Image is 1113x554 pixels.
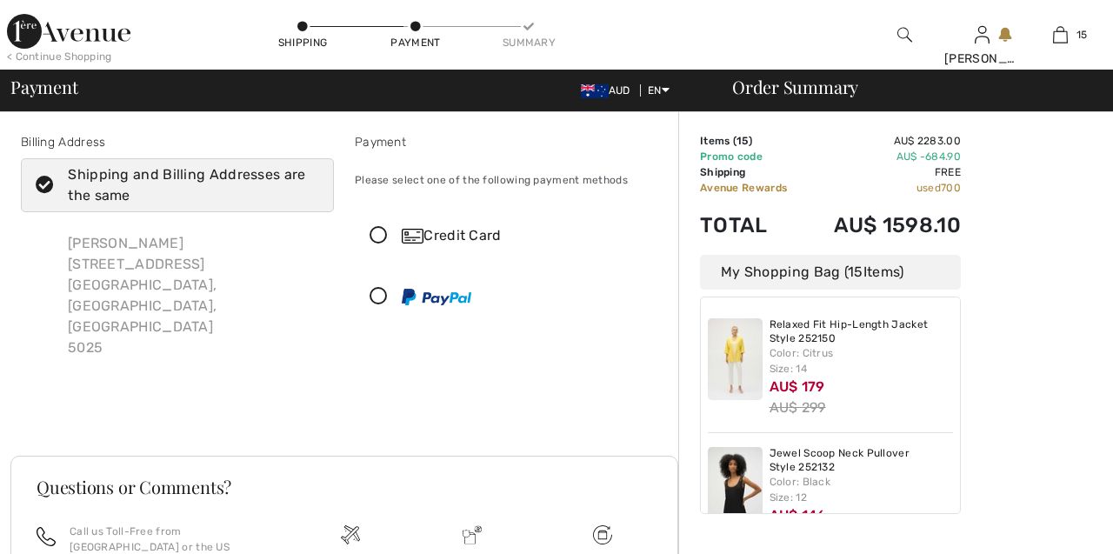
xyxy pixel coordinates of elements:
[37,478,652,496] h3: Questions or Comments?
[770,474,954,505] div: Color: Black Size: 12
[54,219,334,372] div: [PERSON_NAME] [STREET_ADDRESS] [GEOGRAPHIC_DATA], [GEOGRAPHIC_DATA], [GEOGRAPHIC_DATA] 5025
[806,196,961,255] td: AU$ 1598.10
[700,180,806,196] td: Avenue Rewards
[848,264,863,280] span: 15
[503,35,555,50] div: Summary
[770,318,954,345] a: Relaxed Fit Hip-Length Jacket Style 252150
[7,14,130,49] img: 1ère Avenue
[700,255,961,290] div: My Shopping Bag ( Items)
[277,35,329,50] div: Shipping
[402,225,656,246] div: Credit Card
[355,133,668,151] div: Payment
[700,196,806,255] td: Total
[1076,27,1088,43] span: 15
[700,164,806,180] td: Shipping
[806,180,961,196] td: used
[593,525,612,544] img: Free shipping on orders over $180
[770,399,826,416] s: AU$ 299
[708,318,763,400] img: Relaxed Fit Hip-Length Jacket Style 252150
[975,24,990,45] img: My Info
[708,447,763,529] img: Jewel Scoop Neck Pullover Style 252132
[770,447,954,474] a: Jewel Scoop Neck Pullover Style 252132
[770,378,825,395] span: AU$ 179
[736,135,749,147] span: 15
[402,229,423,244] img: Credit Card
[68,164,308,206] div: Shipping and Billing Addresses are the same
[1022,24,1098,45] a: 15
[390,35,442,50] div: Payment
[37,527,56,546] img: call
[581,84,609,98] img: Australian Dollar
[463,525,482,544] img: Delivery is a breeze since we pay the duties!
[941,182,961,194] span: 700
[21,133,334,151] div: Billing Address
[770,345,954,377] div: Color: Citrus Size: 14
[897,24,912,45] img: search the website
[1053,24,1068,45] img: My Bag
[770,507,826,524] span: AU$ 146
[355,158,668,202] div: Please select one of the following payment methods
[806,164,961,180] td: Free
[10,78,77,96] span: Payment
[700,133,806,149] td: Items ( )
[975,26,990,43] a: Sign In
[700,149,806,164] td: Promo code
[806,149,961,164] td: AU$ -684.90
[806,133,961,149] td: AU$ 2283.00
[341,525,360,544] img: Free shipping on orders over $180
[402,289,471,305] img: PayPal
[648,84,670,97] span: EN
[944,50,1021,68] div: [PERSON_NAME]
[7,49,112,64] div: < Continue Shopping
[581,84,637,97] span: AUD
[711,78,1103,96] div: Order Summary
